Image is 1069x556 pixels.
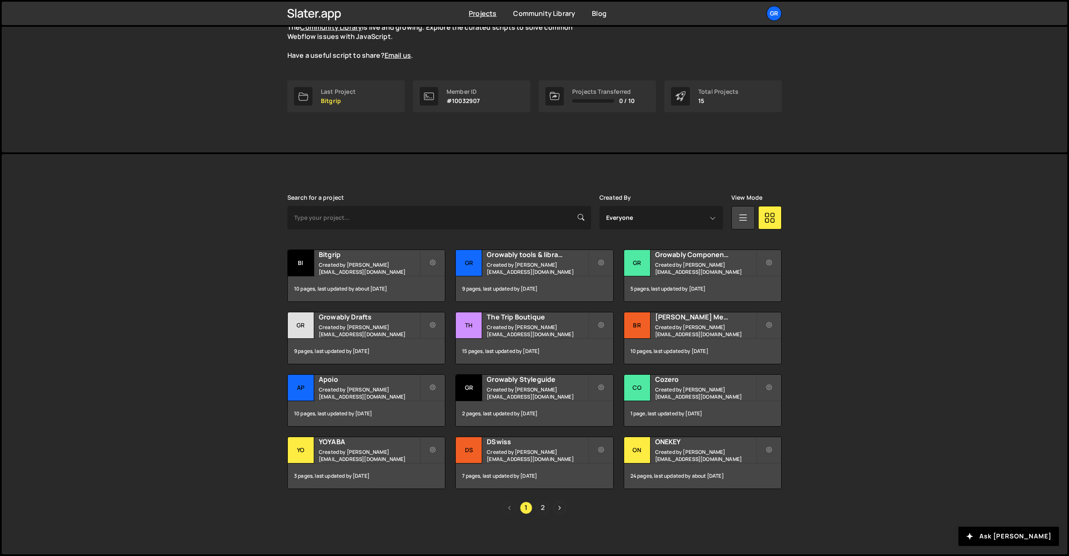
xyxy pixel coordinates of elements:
a: Community Library [513,9,575,18]
small: Created by [PERSON_NAME][EMAIL_ADDRESS][DOMAIN_NAME] [319,386,420,400]
a: Gr Growably Styleguide Created by [PERSON_NAME][EMAIL_ADDRESS][DOMAIN_NAME] 2 pages, last updated... [455,374,613,427]
span: 0 / 10 [619,98,635,104]
div: Projects Transferred [572,88,635,95]
small: Created by [PERSON_NAME][EMAIL_ADDRESS][DOMAIN_NAME] [319,324,420,338]
label: Search for a project [287,194,344,201]
p: The is live and growing. Explore the curated scripts to solve common Webflow issues with JavaScri... [287,23,589,60]
small: Created by [PERSON_NAME][EMAIL_ADDRESS][DOMAIN_NAME] [655,261,756,275]
h2: Apoio [319,375,420,384]
p: #10032907 [447,98,480,104]
a: Gr Growably tools & libraries Created by [PERSON_NAME][EMAIL_ADDRESS][DOMAIN_NAME] 9 pages, last ... [455,250,613,302]
a: Th The Trip Boutique Created by [PERSON_NAME][EMAIL_ADDRESS][DOMAIN_NAME] 15 pages, last updated ... [455,312,613,364]
div: 9 pages, last updated by [DATE] [456,276,613,301]
small: Created by [PERSON_NAME][EMAIL_ADDRESS][DOMAIN_NAME] [487,448,588,463]
label: View Mode [731,194,762,201]
div: 10 pages, last updated by [DATE] [288,401,445,426]
h2: The Trip Boutique [487,312,588,322]
a: Ap Apoio Created by [PERSON_NAME][EMAIL_ADDRESS][DOMAIN_NAME] 10 pages, last updated by [DATE] [287,374,445,427]
p: Bitgrip [321,98,356,104]
a: Last Project Bitgrip [287,80,405,112]
div: Gr [456,250,482,276]
div: Gr [624,250,651,276]
div: Pagination [287,502,782,514]
a: Co Cozero Created by [PERSON_NAME][EMAIL_ADDRESS][DOMAIN_NAME] 1 page, last updated by [DATE] [624,374,782,427]
small: Created by [PERSON_NAME][EMAIL_ADDRESS][DOMAIN_NAME] [655,448,756,463]
div: DS [456,437,482,463]
a: Email us [385,51,411,60]
small: Created by [PERSON_NAME][EMAIL_ADDRESS][DOMAIN_NAME] [487,324,588,338]
small: Created by [PERSON_NAME][EMAIL_ADDRESS][DOMAIN_NAME] [319,448,420,463]
div: 5 pages, last updated by [DATE] [624,276,781,301]
div: 2 pages, last updated by [DATE] [456,401,613,426]
div: Br [624,312,651,339]
h2: Bitgrip [319,250,420,259]
small: Created by [PERSON_NAME][EMAIL_ADDRESS][DOMAIN_NAME] [487,386,588,400]
p: 15 [698,98,738,104]
div: Co [624,375,651,401]
a: Next page [553,502,566,514]
h2: DSwiss [487,437,588,446]
a: DS DSwiss Created by [PERSON_NAME][EMAIL_ADDRESS][DOMAIN_NAME] 7 pages, last updated by [DATE] [455,437,613,489]
div: 10 pages, last updated by about [DATE] [288,276,445,301]
a: Bi Bitgrip Created by [PERSON_NAME][EMAIL_ADDRESS][DOMAIN_NAME] 10 pages, last updated by about [... [287,250,445,302]
h2: Growably Component Library [655,250,756,259]
div: Gr [288,312,314,339]
div: ON [624,437,651,463]
button: Ask [PERSON_NAME] [958,527,1059,546]
h2: Growably tools & libraries [487,250,588,259]
h2: ONEKEY [655,437,756,446]
h2: Growably Styleguide [487,375,588,384]
a: Community Library [300,23,362,32]
a: Gr Growably Drafts Created by [PERSON_NAME][EMAIL_ADDRESS][DOMAIN_NAME] 9 pages, last updated by ... [287,312,445,364]
a: YO YOYABA Created by [PERSON_NAME][EMAIL_ADDRESS][DOMAIN_NAME] 3 pages, last updated by [DATE] [287,437,445,489]
div: Ap [288,375,314,401]
a: Gr [767,6,782,21]
div: 10 pages, last updated by [DATE] [624,339,781,364]
div: 15 pages, last updated by [DATE] [456,339,613,364]
a: Page 2 [537,502,549,514]
div: 3 pages, last updated by [DATE] [288,463,445,489]
a: ON ONEKEY Created by [PERSON_NAME][EMAIL_ADDRESS][DOMAIN_NAME] 24 pages, last updated by about [D... [624,437,782,489]
div: 24 pages, last updated by about [DATE] [624,463,781,489]
div: 1 page, last updated by [DATE] [624,401,781,426]
a: Gr Growably Component Library Created by [PERSON_NAME][EMAIL_ADDRESS][DOMAIN_NAME] 5 pages, last ... [624,250,782,302]
a: Blog [592,9,607,18]
div: Member ID [447,88,480,95]
div: YO [288,437,314,463]
div: Total Projects [698,88,738,95]
small: Created by [PERSON_NAME][EMAIL_ADDRESS][DOMAIN_NAME] [655,324,756,338]
a: Projects [469,9,496,18]
div: Bi [288,250,314,276]
h2: YOYABA [319,437,420,446]
div: 9 pages, last updated by [DATE] [288,339,445,364]
input: Type your project... [287,206,591,229]
h2: [PERSON_NAME] Media [655,312,756,322]
h2: Growably Drafts [319,312,420,322]
div: Last Project [321,88,356,95]
small: Created by [PERSON_NAME][EMAIL_ADDRESS][DOMAIN_NAME] [487,261,588,275]
label: Created By [599,194,631,201]
small: Created by [PERSON_NAME][EMAIL_ADDRESS][DOMAIN_NAME] [319,261,420,275]
div: Gr [456,375,482,401]
small: Created by [PERSON_NAME][EMAIL_ADDRESS][DOMAIN_NAME] [655,386,756,400]
a: Br [PERSON_NAME] Media Created by [PERSON_NAME][EMAIL_ADDRESS][DOMAIN_NAME] 10 pages, last update... [624,312,782,364]
h2: Cozero [655,375,756,384]
div: 7 pages, last updated by [DATE] [456,463,613,489]
div: Th [456,312,482,339]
